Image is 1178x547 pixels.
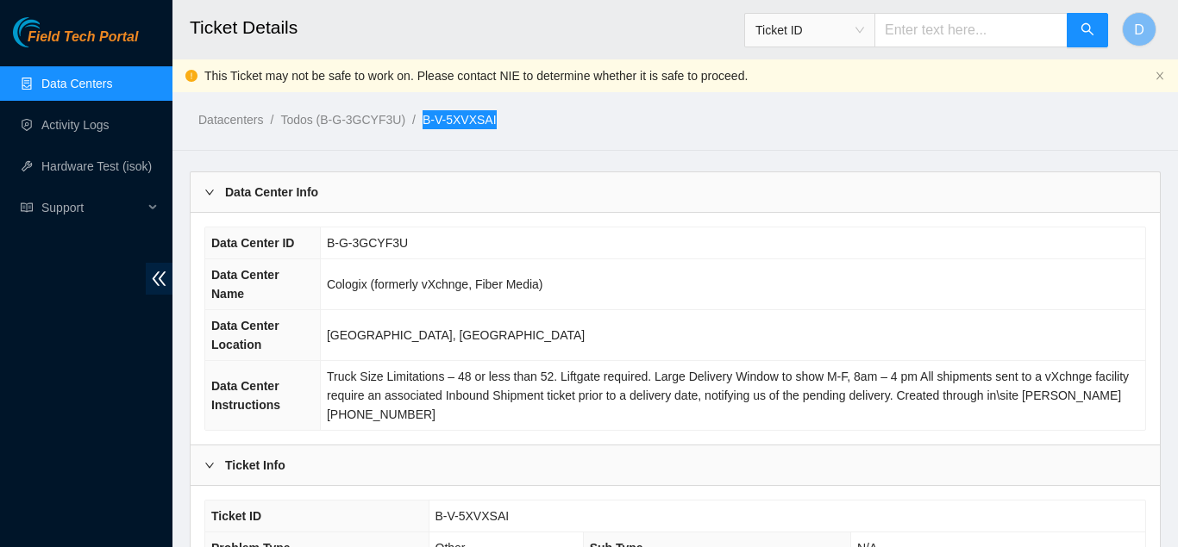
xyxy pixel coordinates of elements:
[412,113,416,127] span: /
[1155,71,1165,81] span: close
[28,29,138,46] span: Field Tech Portal
[211,236,294,250] span: Data Center ID
[1067,13,1108,47] button: search
[41,159,152,173] a: Hardware Test (isok)
[191,172,1160,212] div: Data Center Info
[41,77,112,90] a: Data Centers
[13,31,138,53] a: Akamai TechnologiesField Tech Portal
[225,183,318,202] b: Data Center Info
[1155,71,1165,82] button: close
[21,202,33,214] span: read
[280,113,405,127] a: Todos (B-G-3GCYF3U)
[225,456,285,475] b: Ticket Info
[191,445,1160,485] div: Ticket Info
[204,187,215,197] span: right
[270,113,273,127] span: /
[1081,22,1094,39] span: search
[211,509,261,523] span: Ticket ID
[13,17,87,47] img: Akamai Technologies
[874,13,1068,47] input: Enter text here...
[41,118,110,132] a: Activity Logs
[327,277,543,291] span: Cologix (formerly vXchnge, Fiber Media)
[327,328,585,342] span: [GEOGRAPHIC_DATA], [GEOGRAPHIC_DATA]
[327,370,1129,421] span: Truck Size Limitations – 48 or less than 52. Liftgate required. Large Delivery Window to show M-F...
[423,113,497,127] a: B-V-5XVXSAI
[211,268,279,301] span: Data Center Name
[1134,19,1144,40] span: D
[211,319,279,351] span: Data Center Location
[211,379,280,412] span: Data Center Instructions
[755,17,864,43] span: Ticket ID
[198,113,263,127] a: Datacenters
[41,190,143,225] span: Support
[1122,12,1156,47] button: D
[327,236,408,250] span: B-G-3GCYF3U
[204,460,215,470] span: right
[435,509,510,523] span: B-V-5XVXSAI
[146,263,172,295] span: double-left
